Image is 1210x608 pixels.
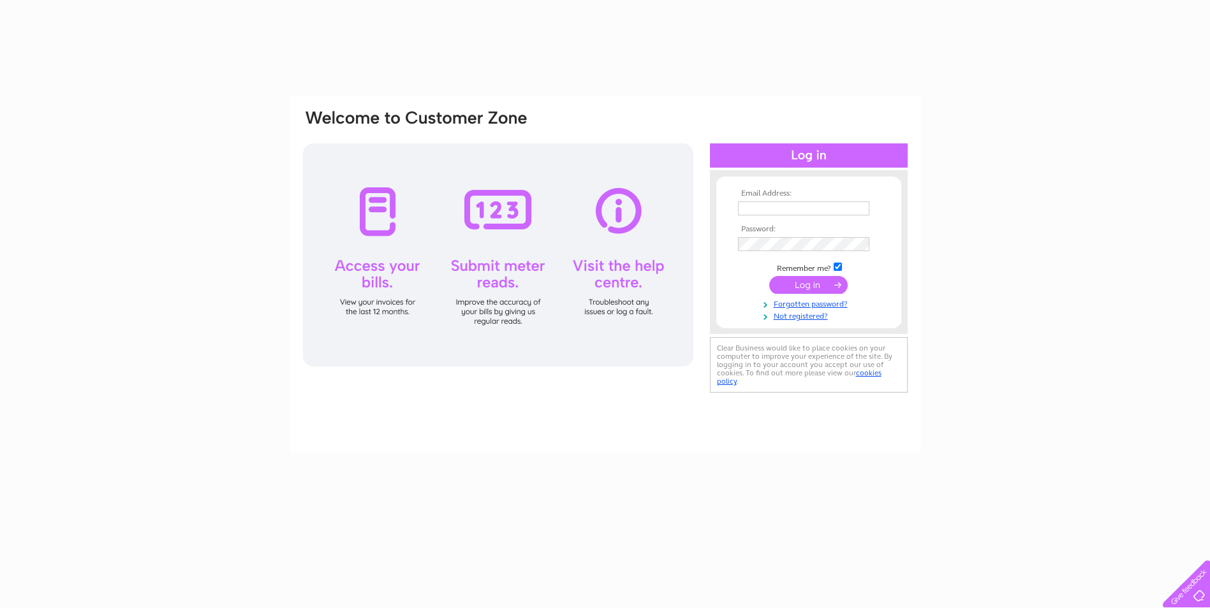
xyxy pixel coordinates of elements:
[769,276,848,294] input: Submit
[735,189,883,198] th: Email Address:
[717,368,882,386] a: cookies policy
[735,225,883,234] th: Password:
[735,261,883,273] td: Remember me?
[738,297,883,309] a: Forgotten password?
[738,309,883,321] a: Not registered?
[710,337,908,393] div: Clear Business would like to place cookies on your computer to improve your experience of the sit...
